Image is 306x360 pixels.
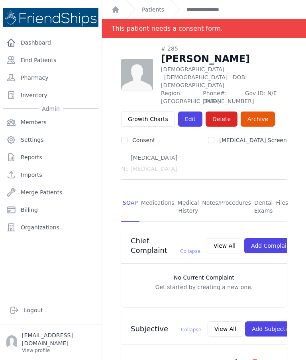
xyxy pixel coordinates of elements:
button: Add Subjective [245,321,300,337]
span: Gov ID: N/E [245,89,287,105]
a: Edit [178,112,202,127]
a: Settings [3,132,98,148]
a: Medical History [176,192,201,222]
span: Phone#: [PHONE_NUMBER] [203,89,240,105]
a: Growth Charts [121,112,175,127]
a: Archive [241,112,275,127]
a: Reports [3,149,98,165]
a: Merge Patients [3,184,98,200]
h3: No Current Complaint [129,274,279,282]
a: Dental Exams [253,192,275,222]
h3: Chief Complaint [131,236,200,255]
a: Pharmacy [3,70,98,86]
a: Medications [139,192,176,222]
a: Inventory [3,87,98,103]
a: Logout [6,302,95,318]
a: Patients [142,6,164,14]
img: Medical Missions EMR [3,8,98,27]
a: Imports [3,167,98,183]
span: Admin [39,105,63,113]
a: Notes/Procedures [200,192,253,222]
span: [DEMOGRAPHIC_DATA] [164,74,228,80]
p: [DEMOGRAPHIC_DATA] [161,65,287,89]
div: This patient needs a consent form. [112,19,223,38]
span: [MEDICAL_DATA] [127,154,180,162]
a: Find Patients [3,52,98,68]
button: Delete [206,112,237,127]
span: No [MEDICAL_DATA] [121,165,177,173]
label: [MEDICAL_DATA] Screen [219,137,287,143]
nav: Tabs [121,192,287,222]
span: Collapse [181,327,201,333]
button: Add Complaint [244,238,299,253]
img: person-242608b1a05df3501eefc295dc1bc67a.jpg [121,59,153,91]
span: Collapse [180,248,200,254]
div: Notification [102,19,306,38]
label: Consent [132,137,155,143]
p: [EMAIL_ADDRESS][DOMAIN_NAME] [22,331,95,347]
button: View All [208,321,243,337]
a: Dashboard [3,35,98,51]
span: Region: [GEOGRAPHIC_DATA] [161,89,198,105]
a: Organizations [3,219,98,235]
button: View All [207,238,242,253]
h3: Subjective [131,324,201,334]
p: View profile [22,347,95,354]
h1: [PERSON_NAME] [161,53,287,65]
a: [EMAIL_ADDRESS][DOMAIN_NAME] View profile [6,331,95,354]
a: Billing [3,202,98,218]
a: Files [275,192,290,222]
div: # 285 [161,45,287,53]
a: SOAP [121,192,139,222]
a: Members [3,114,98,130]
p: Get started by creating a new one. [129,283,279,291]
